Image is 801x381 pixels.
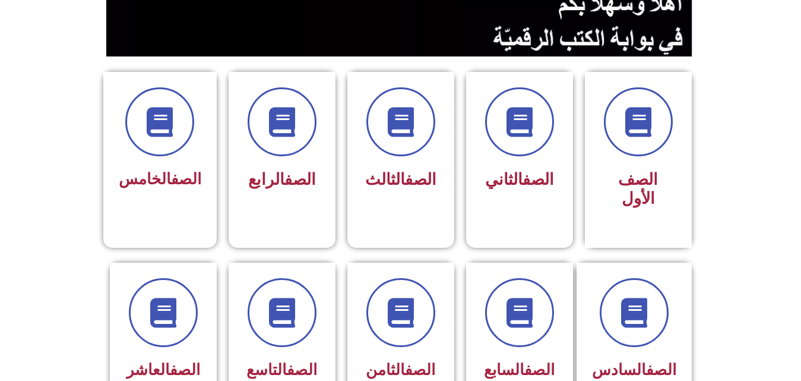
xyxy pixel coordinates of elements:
span: السابع [484,361,555,379]
span: الرابع [248,170,316,189]
span: العاشر [126,361,200,379]
span: الصف الأول [618,170,658,208]
a: الصف [646,361,676,379]
span: الثامن [366,361,435,379]
a: الصف [523,170,554,189]
span: الخامس [119,170,201,188]
span: التاسع [246,361,317,379]
a: الصف [287,361,317,379]
span: الثالث [365,170,436,189]
span: الثاني [485,170,554,189]
a: الصف [284,170,316,189]
a: الصف [405,170,436,189]
a: الصف [171,170,201,188]
a: الصف [524,361,555,379]
a: الصف [170,361,200,379]
span: السادس [592,361,676,379]
a: الصف [405,361,435,379]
